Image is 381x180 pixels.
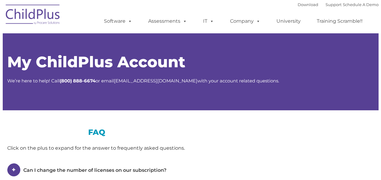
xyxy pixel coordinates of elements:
[61,78,95,84] strong: 800) 888-6674
[270,15,307,27] a: University
[7,53,185,71] span: My ChildPlus Account
[60,78,61,84] strong: (
[3,0,63,31] img: ChildPlus by Procare Solutions
[298,2,379,7] font: |
[197,15,220,27] a: IT
[7,144,186,153] div: Click on the plus to expand for the answer to frequently asked questions.
[142,15,193,27] a: Assessments
[298,2,318,7] a: Download
[7,128,186,136] h3: FAQ
[114,78,197,84] a: [EMAIL_ADDRESS][DOMAIN_NAME]
[326,2,342,7] a: Support
[23,167,166,173] span: Can I change the number of licenses on our subscription?
[224,15,266,27] a: Company
[98,15,138,27] a: Software
[7,78,279,84] span: We’re here to help! Call or email with your account related questions.
[311,15,369,27] a: Training Scramble!!
[343,2,379,7] a: Schedule A Demo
